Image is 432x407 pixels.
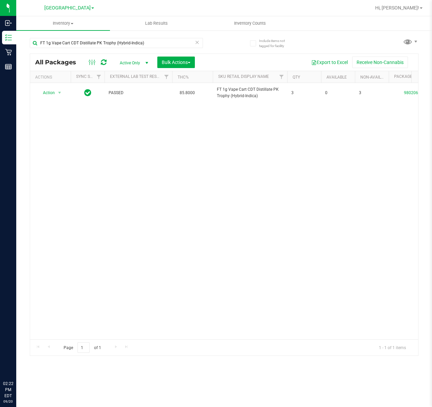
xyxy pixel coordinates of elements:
[157,57,195,68] button: Bulk Actions
[58,342,107,353] span: Page of 1
[110,16,204,30] a: Lab Results
[93,71,105,83] a: Filter
[16,20,110,26] span: Inventory
[5,49,12,56] inline-svg: Retail
[326,75,347,80] a: Available
[3,381,13,399] p: 02:22 PM EDT
[30,38,203,48] input: Search Package ID, Item Name, SKU, Lot or Part Number...
[375,5,419,10] span: Hi, [PERSON_NAME]!
[35,75,68,80] div: Actions
[178,75,189,80] a: THC%
[195,38,200,47] span: Clear
[76,74,102,79] a: Sync Status
[293,75,300,80] a: Qty
[5,63,12,70] inline-svg: Reports
[359,90,385,96] span: 3
[373,342,411,352] span: 1 - 1 of 1 items
[35,59,83,66] span: All Packages
[3,399,13,404] p: 09/20
[77,342,90,353] input: 1
[162,60,190,65] span: Bulk Actions
[16,16,110,30] a: Inventory
[307,57,352,68] button: Export to Excel
[44,5,91,11] span: [GEOGRAPHIC_DATA]
[84,88,91,98] span: In Sync
[394,74,417,79] a: Package ID
[217,86,283,99] span: FT 1g Vape Cart CDT Distillate PK Trophy (Hybrid-Indica)
[176,88,198,98] span: 85.8000
[218,74,269,79] a: Sku Retail Display Name
[203,16,297,30] a: Inventory Counts
[276,71,287,83] a: Filter
[5,20,12,26] inline-svg: Inbound
[325,90,351,96] span: 0
[7,353,27,373] iframe: Resource center
[109,90,168,96] span: PASSED
[225,20,275,26] span: Inventory Counts
[259,38,293,48] span: Include items not tagged for facility
[5,34,12,41] inline-svg: Inventory
[136,20,177,26] span: Lab Results
[352,57,408,68] button: Receive Non-Cannabis
[360,75,390,80] a: Non-Available
[55,88,64,98] span: select
[161,71,172,83] a: Filter
[110,74,163,79] a: External Lab Test Result
[37,88,55,98] span: Action
[291,90,317,96] span: 3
